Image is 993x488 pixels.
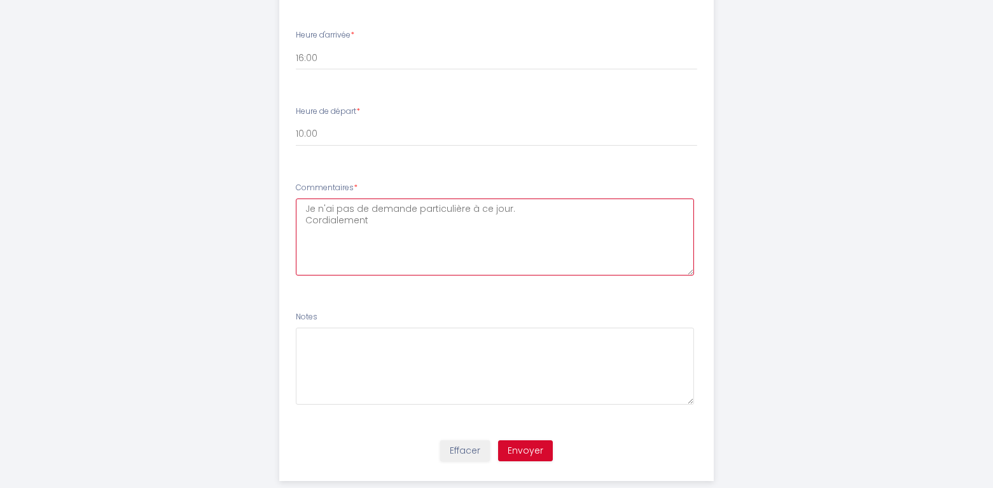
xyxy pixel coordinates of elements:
label: Heure de départ [296,106,360,118]
button: Envoyer [498,440,553,462]
label: Commentaires [296,182,358,194]
label: Heure d'arrivée [296,29,354,41]
button: Effacer [440,440,490,462]
label: Notes [296,311,317,323]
